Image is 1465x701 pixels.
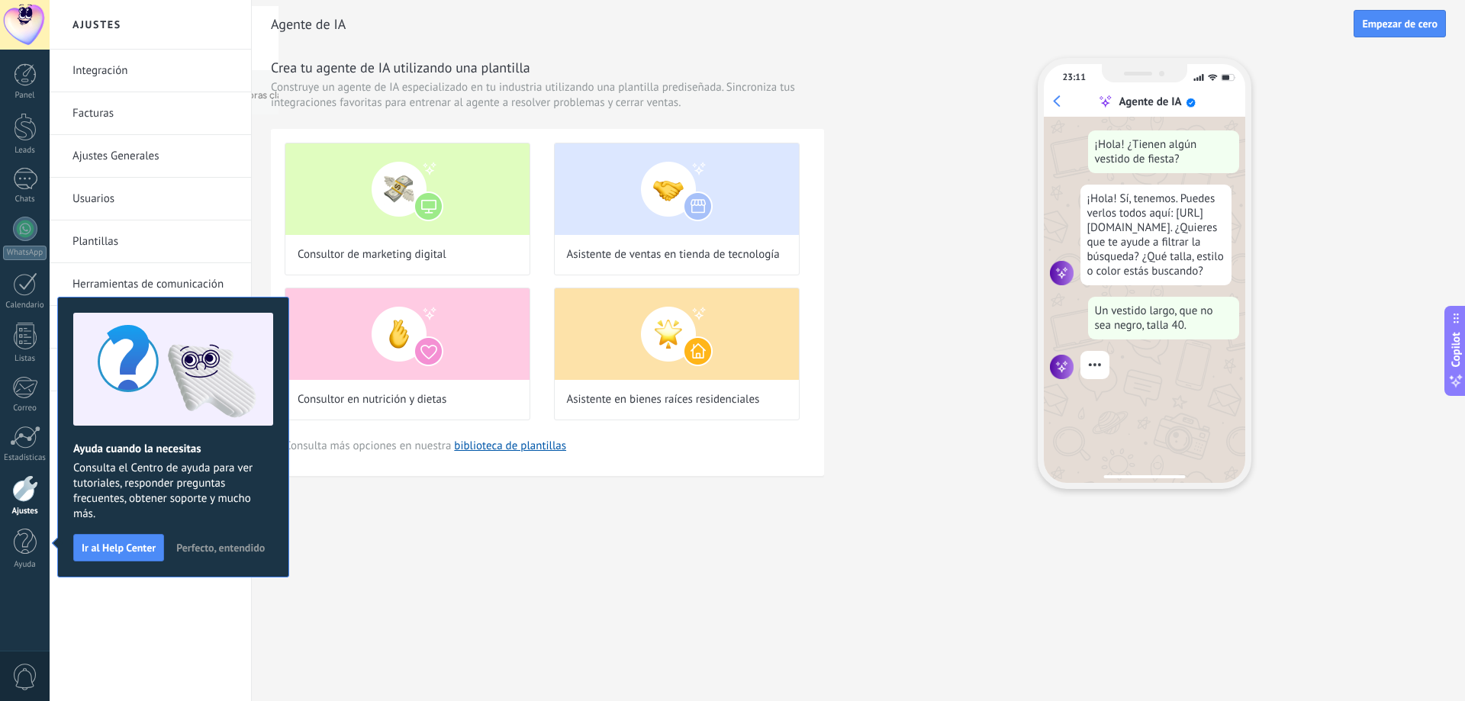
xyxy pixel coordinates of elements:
img: tab_keywords_by_traffic_grey.svg [163,88,175,101]
img: logo_orange.svg [24,24,37,37]
a: Ajustes Generales [72,135,236,178]
div: 23:11 [1063,72,1086,83]
a: Integración [72,50,236,92]
div: Leads [3,146,47,156]
li: Usuarios [50,178,251,220]
span: Consulta el Centro de ayuda para ver tutoriales, responder preguntas frecuentes, obtener soporte ... [73,461,273,522]
li: Facturas [50,92,251,135]
img: Consultor de marketing digital [285,143,530,235]
button: Perfecto, entendido [169,536,272,559]
div: Correo [3,404,47,413]
span: Empezar de cero [1362,18,1438,29]
div: Estadísticas [3,453,47,463]
div: Un vestido largo, que no sea negro, talla 40. [1088,297,1239,339]
div: Agente de IA [1119,95,1181,109]
img: Consultor en nutrición y dietas [285,288,530,380]
div: Calendario [3,301,47,310]
img: website_grey.svg [24,40,37,52]
span: Copilot [1448,332,1463,367]
span: Ir al Help Center [82,542,156,553]
span: Consulta más opciones en nuestra [285,439,566,453]
img: Asistente de ventas en tienda de tecnología [555,143,799,235]
li: Ajustes Generales [50,135,251,178]
div: v 4.0.25 [43,24,75,37]
span: Asistente de ventas en tienda de tecnología [567,247,780,262]
img: Asistente en bienes raíces residenciales [555,288,799,380]
h2: Ayuda cuando la necesitas [73,442,273,456]
span: Consultor en nutrición y dietas [298,392,446,407]
div: ¡Hola! Sí, tenemos. Puedes verlos todos aquí: [URL][DOMAIN_NAME]. ¿Quieres que te ayude a filtrar... [1080,185,1232,285]
div: ¡Hola! ¿Tienen algún vestido de fiesta? [1088,130,1239,173]
div: Listas [3,354,47,364]
a: Herramientas de comunicación [72,263,236,306]
a: biblioteca de plantillas [454,439,566,453]
div: WhatsApp [3,246,47,260]
button: Ir al Help Center [73,534,164,561]
div: Panel [3,91,47,101]
div: Ayuda [3,560,47,570]
span: Perfecto, entendido [176,542,265,553]
a: Usuarios [72,178,236,220]
span: Construye un agente de IA especializado en tu industria utilizando una plantilla prediseñada. Sin... [271,80,824,111]
div: Dominio [80,90,117,100]
h2: Agente de IA [271,9,1354,40]
span: Asistente en bienes raíces residenciales [567,392,760,407]
div: Chats [3,195,47,204]
img: agent icon [1050,261,1074,285]
span: Consultor de marketing digital [298,247,446,262]
li: Plantillas [50,220,251,263]
img: tab_domain_overview_orange.svg [63,88,76,101]
li: Herramientas de comunicación [50,263,251,306]
a: Plantillas [72,220,236,263]
h3: Crea tu agente de IA utilizando una plantilla [271,58,824,77]
div: Ajustes [3,506,47,516]
div: Dominio: [DOMAIN_NAME] [40,40,171,52]
button: Empezar de cero [1354,10,1446,37]
a: Facturas [72,92,236,135]
div: Palabras clave [179,90,243,100]
img: agent icon [1050,355,1074,379]
li: Integración [50,50,251,92]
